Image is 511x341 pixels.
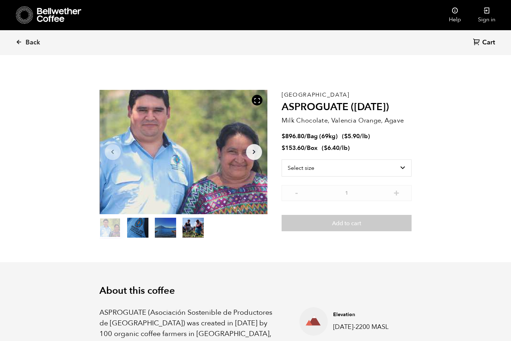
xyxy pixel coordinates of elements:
span: Box [307,144,317,152]
h4: Elevation [333,311,401,318]
span: $ [282,144,285,152]
bdi: 5.90 [344,132,360,140]
span: $ [344,132,348,140]
button: + [392,189,401,196]
span: $ [324,144,327,152]
bdi: 6.40 [324,144,339,152]
bdi: 153.60 [282,144,304,152]
span: ( ) [342,132,370,140]
button: - [292,189,301,196]
button: Add to cart [282,215,412,231]
span: $ [282,132,285,140]
span: Back [26,38,40,47]
a: Cart [473,38,497,48]
span: /lb [360,132,368,140]
span: /lb [339,144,348,152]
h2: About this coffee [99,285,412,297]
span: Cart [482,38,495,47]
span: ( ) [322,144,350,152]
h2: ASPROGUATE ([DATE]) [282,101,412,113]
p: [DATE]-2200 MASL [333,322,401,332]
span: / [304,144,307,152]
span: Bag (69kg) [307,132,338,140]
span: / [304,132,307,140]
p: Milk Chocolate, Valencia Orange, Agave [282,116,412,125]
bdi: 896.80 [282,132,304,140]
